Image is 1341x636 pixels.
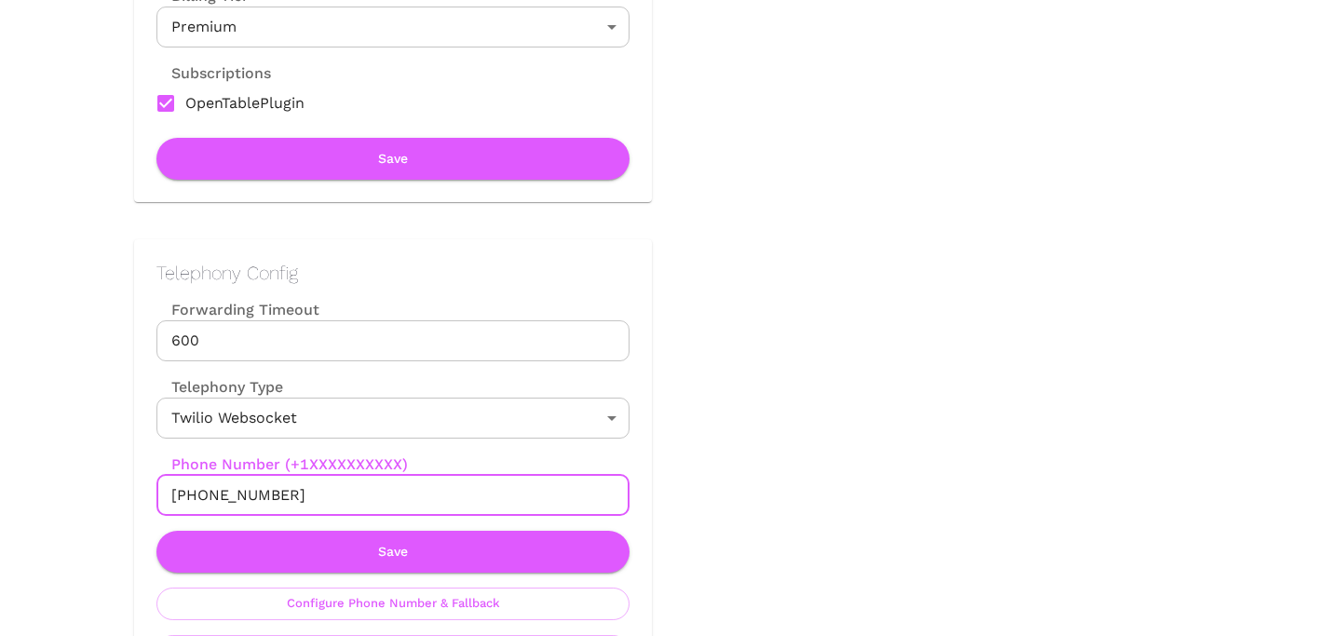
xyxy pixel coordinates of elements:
div: Premium [156,7,630,47]
button: Save [156,531,630,573]
button: Save [156,138,630,180]
label: Subscriptions [156,62,271,84]
h2: Telephony Config [156,262,630,284]
div: Twilio Websocket [156,398,630,439]
label: Telephony Type [156,376,283,398]
label: Phone Number (+1XXXXXXXXXX) [156,453,630,475]
span: OpenTablePlugin [185,92,305,115]
button: Configure Phone Number & Fallback [156,588,630,620]
label: Forwarding Timeout [156,299,630,320]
